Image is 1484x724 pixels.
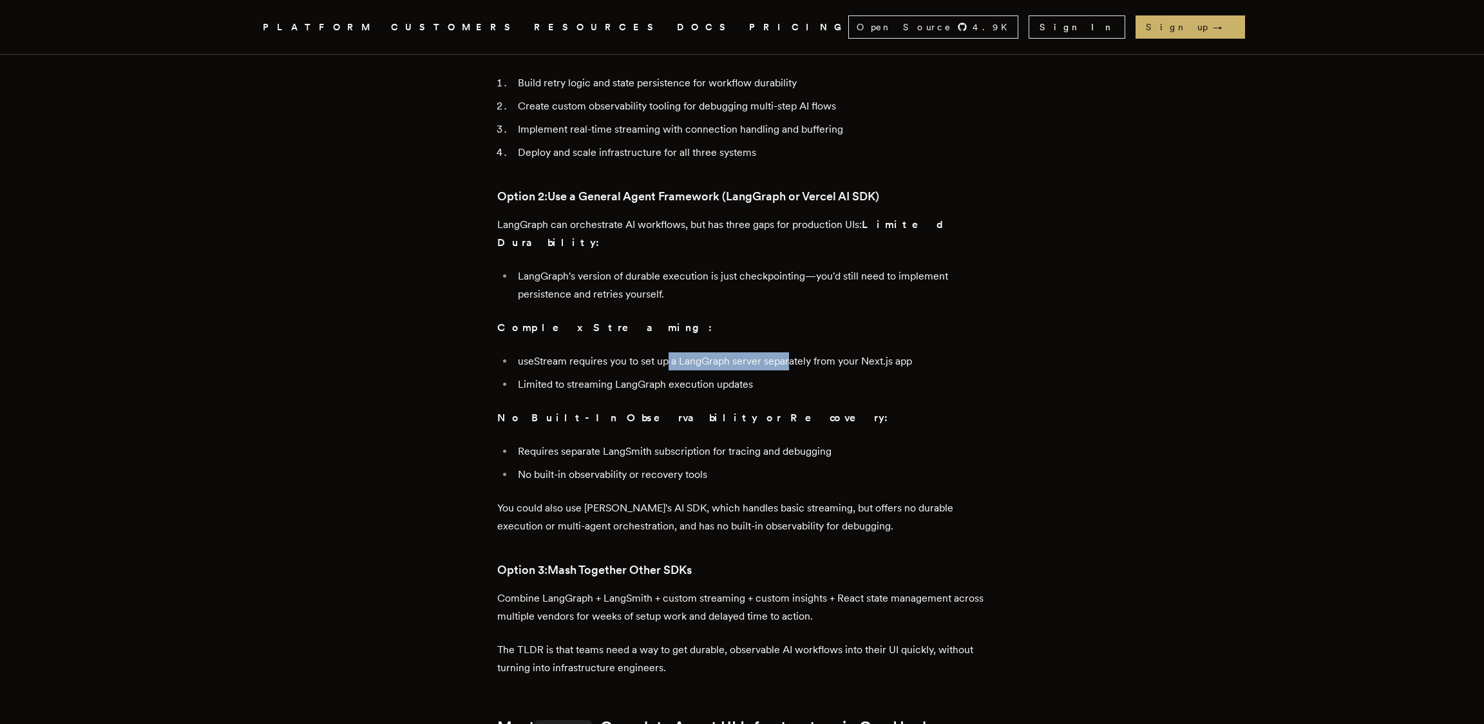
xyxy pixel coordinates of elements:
span: Open Source [857,21,952,33]
li: useStream requires you to set up a LangGraph server separately from your Next.js app [514,352,987,370]
strong: Mash Together Other SDKs [547,563,692,576]
li: Limited to streaming LangGraph execution updates [514,376,987,394]
a: Sign In [1029,15,1125,39]
p: LangGraph can orchestrate AI workflows, but has three gaps for production UIs: [497,216,987,252]
li: Deploy and scale infrastructure for all three systems [514,144,987,162]
p: Combine LangGraph + LangSmith + custom streaming + custom insights + React state management acros... [497,589,987,625]
li: LangGraph's version of durable execution is just checkpointing—you'd still need to implement pers... [514,267,987,303]
li: Create custom observability tooling for debugging multi-step AI flows [514,97,987,115]
li: Requires separate LangSmith subscription for tracing and debugging [514,443,987,461]
span: → [1213,21,1235,33]
h3: Option 2: [497,187,987,205]
li: Build retry logic and state persistence for workflow durability [514,74,987,92]
button: PLATFORM [263,19,376,35]
li: Implement real-time streaming with connection handling and buffering [514,120,987,138]
a: PRICING [749,19,848,35]
p: The TLDR is that teams need a way to get durable, observable AI workflows into their UI quickly, ... [497,641,987,677]
strong: Use a General Agent Framework (LangGraph or Vercel AI SDK) [547,189,879,203]
strong: No Built-In Observability or Recovery: [497,412,895,424]
p: You could also use [PERSON_NAME]'s AI SDK, which handles basic streaming, but offers no durable e... [497,499,987,535]
li: No built-in observability or recovery tools [514,466,987,484]
a: Sign up [1136,15,1245,39]
button: RESOURCES [534,19,661,35]
a: CUSTOMERS [391,19,518,35]
a: DOCS [677,19,734,35]
span: 4.9 K [973,21,1015,33]
strong: Complex Streaming: [497,321,719,334]
h3: Option 3: [497,561,987,579]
